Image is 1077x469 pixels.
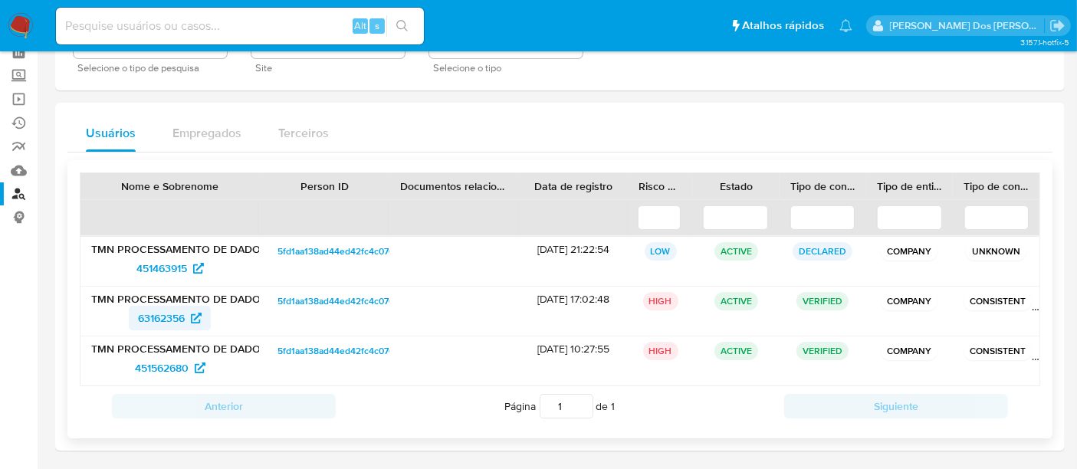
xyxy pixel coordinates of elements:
[354,18,366,33] span: Alt
[890,18,1045,33] p: renato.lopes@mercadopago.com.br
[839,19,852,32] a: Notificações
[56,16,424,36] input: Pesquise usuários ou casos...
[1020,36,1069,48] span: 3.157.1-hotfix-5
[386,15,418,37] button: search-icon
[742,18,824,34] span: Atalhos rápidos
[1049,18,1066,34] a: Sair
[375,18,379,33] span: s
